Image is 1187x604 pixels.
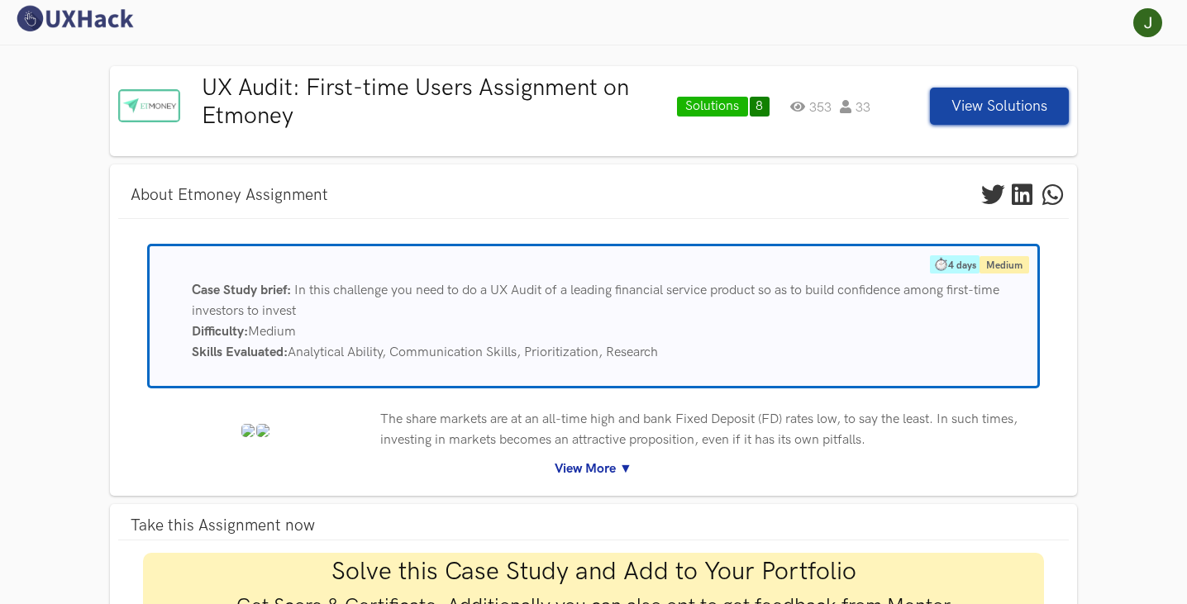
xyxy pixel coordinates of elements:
a: View More ▼ [131,459,1057,479]
h3: Solve this Case Study and Add to Your Portfolio [147,557,1041,587]
span: Difficulty: [192,324,248,340]
span: 33 [840,100,870,113]
a: About Etmoney Assignment [118,182,341,209]
span: Case Study brief: [192,283,291,298]
p: The share markets are at an all-time high and bank Fixed Deposit (FD) rates low, to say the least... [380,409,1056,450]
a: Solutions [677,97,748,117]
a: 8 [750,97,770,117]
div: Medium [179,321,1038,342]
img: UXHack logo [12,4,136,33]
img: 143a4386-8b45-482f-938a-1c5bc2d0898e.jpg [256,424,269,437]
span: In this challenge you need to do a UX Audit of a leading financial service product so as to build... [192,283,999,319]
span: Skills Evaluated: [192,345,288,360]
span: 353 [790,100,832,113]
img: timer.png [934,257,947,271]
a: Take this Assignment now [118,512,1070,540]
div: Analytical Ability, Communication Skills, Prioritization, Research [179,342,1038,363]
img: Your profile pic [1133,8,1162,37]
h3: UX Audit: First-time Users Assignment on Etmoney [202,74,669,130]
label: Medium [980,256,1029,273]
img: Etmoney logo [118,89,180,122]
img: 6d757f79-7b30-4557-989b-3a9fe2863969.jpg [241,424,255,437]
button: View Solutions [930,88,1069,125]
label: 4 days [930,255,980,273]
